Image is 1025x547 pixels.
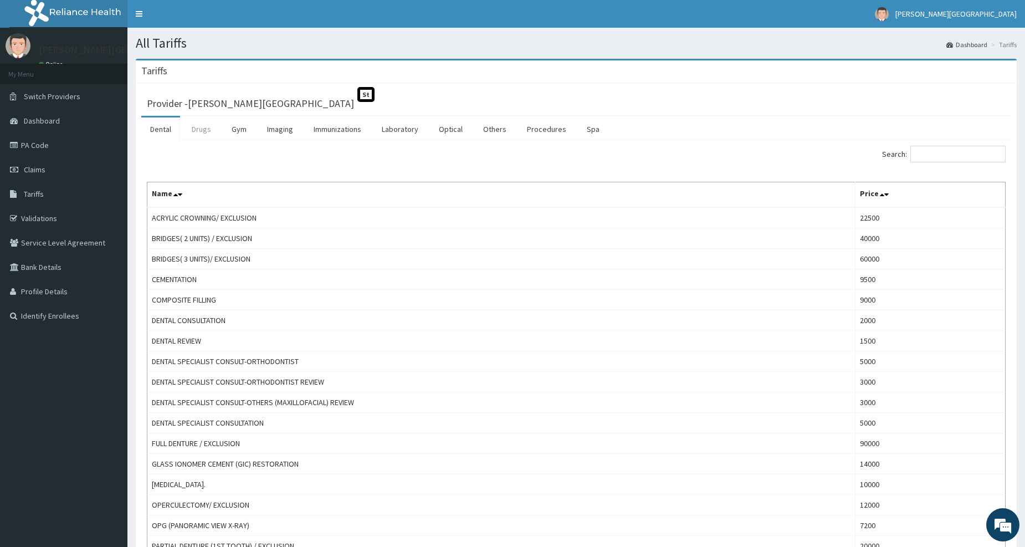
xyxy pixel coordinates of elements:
td: 14000 [855,454,1006,474]
td: DENTAL CONSULTATION [147,310,855,331]
a: Gym [223,117,255,141]
a: Spa [578,117,608,141]
td: DENTAL REVIEW [147,331,855,351]
td: DENTAL SPECIALIST CONSULT-ORTHODONTIST [147,351,855,372]
a: Others [474,117,515,141]
td: DENTAL SPECIALIST CONSULT-ORTHODONTIST REVIEW [147,372,855,392]
a: Procedures [518,117,575,141]
td: 9500 [855,269,1006,290]
td: 9000 [855,290,1006,310]
span: Claims [24,165,45,175]
a: Drugs [183,117,220,141]
h3: Tariffs [141,66,167,76]
p: [PERSON_NAME][GEOGRAPHIC_DATA] [39,45,203,55]
h1: All Tariffs [136,36,1017,50]
span: Tariffs [24,189,44,199]
a: Immunizations [305,117,370,141]
td: 40000 [855,228,1006,249]
td: GLASS IONOMER CEMENT (GIC) RESTORATION [147,454,855,474]
td: DENTAL SPECIALIST CONSULTATION [147,413,855,433]
td: OPG (PANORAMIC VIEW X-RAY) [147,515,855,536]
a: Online [39,60,65,68]
td: 60000 [855,249,1006,269]
td: BRIDGES( 3 UNITS)/ EXCLUSION [147,249,855,269]
h3: Provider - [PERSON_NAME][GEOGRAPHIC_DATA] [147,99,354,109]
td: 12000 [855,495,1006,515]
a: Imaging [258,117,302,141]
td: COMPOSITE FILLING [147,290,855,310]
label: Search: [882,146,1006,162]
input: Search: [910,146,1006,162]
td: 5000 [855,351,1006,372]
td: 10000 [855,474,1006,495]
a: Optical [430,117,471,141]
td: 90000 [855,433,1006,454]
td: [MEDICAL_DATA]. [147,474,855,495]
th: Name [147,182,855,208]
a: Dashboard [946,40,987,49]
td: 7200 [855,515,1006,536]
td: 3000 [855,372,1006,392]
li: Tariffs [988,40,1017,49]
td: CEMENTATION [147,269,855,290]
td: 2000 [855,310,1006,331]
td: ACRYLIC CROWNING/ EXCLUSION [147,207,855,228]
td: 1500 [855,331,1006,351]
th: Price [855,182,1006,208]
span: [PERSON_NAME][GEOGRAPHIC_DATA] [895,9,1017,19]
td: FULL DENTURE / EXCLUSION [147,433,855,454]
a: Laboratory [373,117,427,141]
td: OPERCULECTOMY/ EXCLUSION [147,495,855,515]
td: 3000 [855,392,1006,413]
span: Switch Providers [24,91,80,101]
td: DENTAL SPECIALIST CONSULT-OTHERS (MAXILLOFACIAL) REVIEW [147,392,855,413]
td: 22500 [855,207,1006,228]
td: 5000 [855,413,1006,433]
span: Dashboard [24,116,60,126]
img: User Image [875,7,889,21]
a: Dental [141,117,180,141]
td: BRIDGES( 2 UNITS) / EXCLUSION [147,228,855,249]
img: User Image [6,33,30,58]
span: St [357,87,375,102]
